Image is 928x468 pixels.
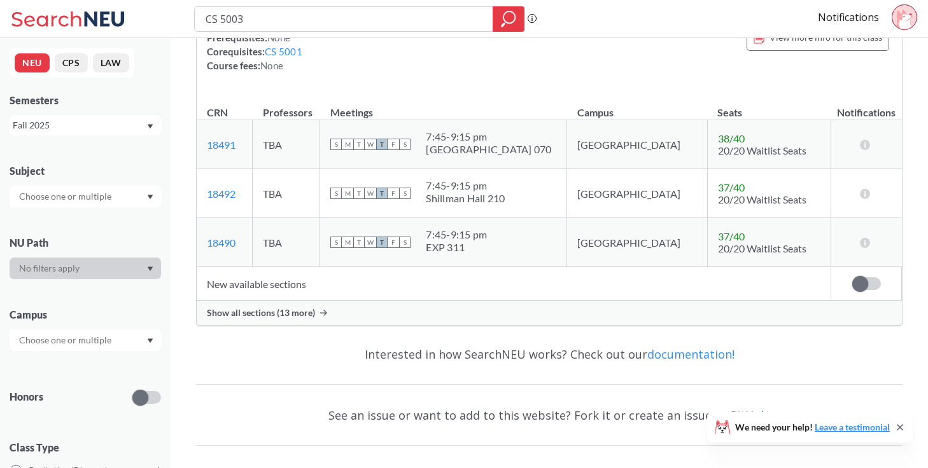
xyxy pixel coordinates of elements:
[207,139,236,151] a: 18491
[493,6,524,32] div: magnifying glass
[426,241,487,254] div: EXP 311
[10,329,161,351] div: Dropdown arrow
[207,17,302,72] div: NUPaths: Prerequisites: Corequisites: Course fees:
[353,237,365,248] span: T
[253,93,320,120] th: Professors
[207,188,236,200] a: 18492
[426,228,487,241] div: 7:45 - 9:15 pm
[718,242,806,254] span: 20/20 Waitlist Seats
[253,169,320,218] td: TBA
[365,139,376,150] span: W
[647,347,735,362] a: documentation!
[207,307,315,319] span: Show all sections (13 more)
[426,192,505,205] div: Shillman Hall 210
[567,120,708,169] td: [GEOGRAPHIC_DATA]
[10,115,161,135] div: Fall 2025Dropdown arrow
[147,195,153,200] svg: Dropdown arrow
[55,53,88,72] button: CPS
[718,144,806,156] span: 20/20 Waitlist Seats
[376,188,388,199] span: T
[426,143,551,156] div: [GEOGRAPHIC_DATA] 070
[330,188,342,199] span: S
[815,422,890,432] a: Leave a testimonial
[10,390,43,404] p: Honors
[718,132,745,144] span: 38 / 40
[13,333,120,348] input: Choose one or multiple
[376,237,388,248] span: T
[253,120,320,169] td: TBA
[10,308,161,322] div: Campus
[253,218,320,267] td: TBA
[818,10,879,24] a: Notifications
[426,130,551,143] div: 7:45 - 9:15 pm
[196,336,903,373] div: Interested in how SearchNEU works? Check out our
[93,53,129,72] button: LAW
[718,230,745,242] span: 37 / 40
[10,164,161,178] div: Subject
[207,237,236,249] a: 18490
[147,338,153,343] svg: Dropdown arrow
[10,236,161,250] div: NU Path
[718,193,806,205] span: 20/20 Waitlist Seats
[265,46,302,57] a: CS 5001
[399,139,411,150] span: S
[388,188,399,199] span: F
[320,93,567,120] th: Meetings
[260,60,283,71] span: None
[147,124,153,129] svg: Dropdown arrow
[13,118,146,132] div: Fall 2025
[342,139,353,150] span: M
[330,237,342,248] span: S
[197,301,902,325] div: Show all sections (13 more)
[196,397,903,434] div: See an issue or want to add to this website? Fork it or create an issue on .
[399,237,411,248] span: S
[729,408,768,423] a: GitHub
[388,237,399,248] span: F
[342,188,353,199] span: M
[10,258,161,279] div: Dropdown arrow
[567,169,708,218] td: [GEOGRAPHIC_DATA]
[376,139,388,150] span: T
[707,93,831,120] th: Seats
[388,139,399,150] span: F
[342,237,353,248] span: M
[15,53,50,72] button: NEU
[365,188,376,199] span: W
[204,8,484,30] input: Class, professor, course number, "phrase"
[353,139,365,150] span: T
[10,441,161,455] span: Class Type
[567,218,708,267] td: [GEOGRAPHIC_DATA]
[426,179,505,192] div: 7:45 - 9:15 pm
[10,186,161,207] div: Dropdown arrow
[831,93,902,120] th: Notifications
[197,267,831,301] td: New available sections
[735,423,890,432] span: We need your help!
[147,266,153,272] svg: Dropdown arrow
[10,93,161,107] div: Semesters
[207,106,228,120] div: CRN
[399,188,411,199] span: S
[567,93,708,120] th: Campus
[365,237,376,248] span: W
[501,10,516,28] svg: magnifying glass
[353,188,365,199] span: T
[330,139,342,150] span: S
[13,189,120,204] input: Choose one or multiple
[718,181,745,193] span: 37 / 40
